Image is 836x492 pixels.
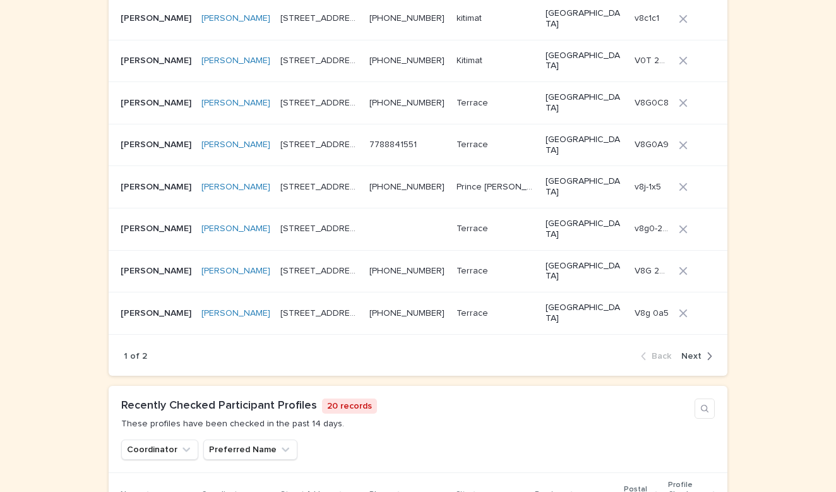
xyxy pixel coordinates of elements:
button: Back [641,351,676,362]
p: V8G0A9 [635,137,671,150]
p: [PERSON_NAME] [121,179,194,193]
a: [PERSON_NAME] [201,98,270,109]
p: [PERSON_NAME] [121,95,194,109]
p: [GEOGRAPHIC_DATA] [546,303,624,324]
p: [GEOGRAPHIC_DATA] [546,176,624,198]
p: Terrace [457,263,491,277]
p: Prince [PERSON_NAME] [457,179,538,193]
a: [PHONE_NUMBER] [369,267,445,275]
button: Next [676,351,712,362]
p: [PERSON_NAME] [121,137,194,150]
p: [PERSON_NAME] [121,263,194,277]
a: [PHONE_NUMBER] [369,309,445,318]
a: [PHONE_NUMBER] [369,99,445,107]
a: Recently Checked Participant Profiles [121,400,317,411]
p: Terrace [457,221,491,234]
a: [PERSON_NAME] [201,56,270,66]
tr: [PERSON_NAME][PERSON_NAME] [PERSON_NAME] [STREET_ADDRESS][STREET_ADDRESS] TerraceTerrace [GEOGRAP... [109,208,735,250]
a: [PERSON_NAME] [201,13,270,24]
tr: [PERSON_NAME][PERSON_NAME] [PERSON_NAME] [STREET_ADDRESS][PERSON_NAME][STREET_ADDRESS][PERSON_NAM... [109,124,735,166]
p: 20 records [322,399,377,414]
p: These profiles have been checked in the past 14 days. [121,419,377,429]
p: V8G 2P5 [635,263,671,277]
button: Preferred Name [203,440,297,460]
a: [PERSON_NAME] [201,308,270,319]
a: 7788841551 [369,140,417,149]
a: [PERSON_NAME] [201,140,270,150]
p: Terrace [457,306,491,319]
p: Keianna George-Clayton [121,11,194,24]
p: 3532 Spokeshute Road [280,95,362,109]
p: V0T 2B0 [635,53,671,66]
p: V8g 0a5 [635,306,671,319]
tr: [PERSON_NAME][PERSON_NAME] [PERSON_NAME] [STREET_ADDRESS][STREET_ADDRESS] [PHONE_NUMBER] TerraceT... [109,250,735,292]
p: [STREET_ADDRESS][PERSON_NAME] [280,137,362,150]
p: 751 Wathl Creek Rd [280,53,362,66]
p: [PERSON_NAME] [121,53,194,66]
p: [GEOGRAPHIC_DATA] [546,219,624,240]
p: v8c1c1 [635,11,662,24]
tr: [PERSON_NAME][PERSON_NAME] [PERSON_NAME] [STREET_ADDRESS][STREET_ADDRESS] [PHONE_NUMBER] Prince [... [109,166,735,208]
p: v8g0-2p8 [635,221,671,234]
button: Coordinator [121,440,198,460]
p: [PERSON_NAME] [121,221,194,234]
a: [PHONE_NUMBER] [369,14,445,23]
a: [PERSON_NAME] [201,182,270,193]
p: V8G0C8 [635,95,671,109]
p: [GEOGRAPHIC_DATA] [546,51,624,72]
p: [GEOGRAPHIC_DATA] [546,135,624,156]
p: v8j-1x5 [635,179,664,193]
p: [GEOGRAPHIC_DATA] [546,261,624,282]
p: 1304 tweedsmire ave [280,11,362,24]
p: Terrace [457,95,491,109]
p: kitimat [457,11,484,24]
p: [GEOGRAPHIC_DATA] [546,92,624,114]
tr: [PERSON_NAME][PERSON_NAME] [PERSON_NAME] [STREET_ADDRESS][STREET_ADDRESS] [PHONE_NUMBER] TerraceT... [109,82,735,124]
p: 1 of 2 [124,351,147,362]
p: 2302 Evergreen Street [280,221,362,234]
p: Terrace [457,137,491,150]
a: [PHONE_NUMBER] [369,183,445,191]
a: [PERSON_NAME] [201,266,270,277]
p: Kitimat [457,53,485,66]
p: [PERSON_NAME] [121,306,194,319]
a: [PHONE_NUMBER] [369,56,445,65]
span: Back [652,352,671,361]
tr: [PERSON_NAME][PERSON_NAME] [PERSON_NAME] [STREET_ADDRESS][STREET_ADDRESS] [PHONE_NUMBER] TerraceT... [109,292,735,335]
a: [PERSON_NAME] [201,224,270,234]
span: Next [681,352,702,361]
p: [STREET_ADDRESS] [280,306,362,319]
p: 7-869 6th Avenue East [280,179,362,193]
p: [GEOGRAPHIC_DATA] [546,8,624,30]
tr: [PERSON_NAME][PERSON_NAME] [PERSON_NAME] [STREET_ADDRESS][STREET_ADDRESS] [PHONE_NUMBER] KitimatK... [109,40,735,82]
p: [STREET_ADDRESS] [280,263,362,277]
